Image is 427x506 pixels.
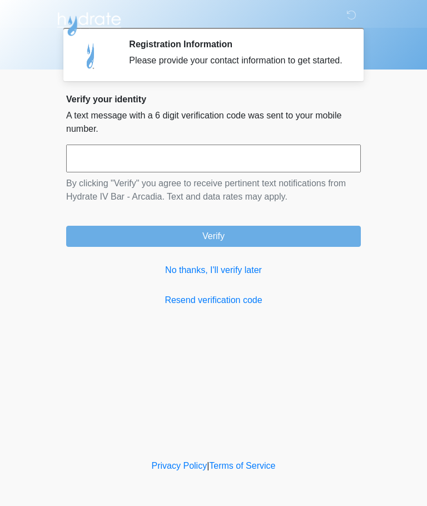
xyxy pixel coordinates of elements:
a: Terms of Service [209,461,275,470]
a: | [207,461,209,470]
a: No thanks, I'll verify later [66,264,361,277]
button: Verify [66,226,361,247]
img: Hydrate IV Bar - Arcadia Logo [55,8,123,37]
h2: Verify your identity [66,94,361,105]
img: Agent Avatar [75,39,108,72]
p: A text message with a 6 digit verification code was sent to your mobile number. [66,109,361,136]
a: Resend verification code [66,294,361,307]
div: Please provide your contact information to get started. [129,54,344,67]
p: By clicking "Verify" you agree to receive pertinent text notifications from Hydrate IV Bar - Arca... [66,177,361,204]
a: Privacy Policy [152,461,207,470]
